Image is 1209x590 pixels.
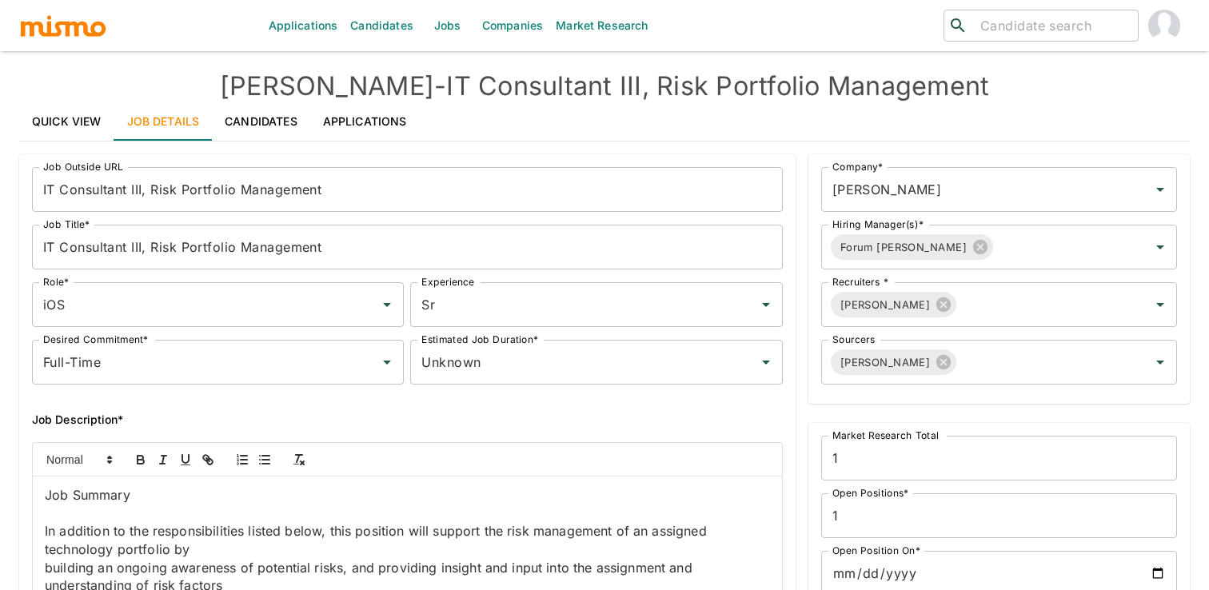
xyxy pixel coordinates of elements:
h6: Job Description* [32,410,783,429]
input: Candidate search [974,14,1131,37]
p: In addition to the responsibilities listed below, this position will support the risk management ... [45,522,770,558]
span: [PERSON_NAME] [831,353,940,372]
span: [PERSON_NAME] [831,296,940,314]
a: Applications [310,102,420,141]
label: Role* [43,275,69,289]
a: Candidates [212,102,310,141]
button: Open [376,351,398,373]
div: Forum [PERSON_NAME] [831,234,993,260]
img: Gabriel Hernandez [1148,10,1180,42]
label: Sourcers [832,333,875,346]
button: Open [1149,178,1171,201]
button: Open [1149,351,1171,373]
button: Open [1149,293,1171,316]
p: Job Summary [45,486,770,504]
label: Job Title* [43,217,90,231]
label: Open Position On* [832,544,920,557]
span: Forum [PERSON_NAME] [831,238,976,257]
button: Open [755,293,777,316]
label: Market Research Total [832,429,939,442]
a: Job Details [114,102,213,141]
label: Company* [832,160,883,173]
button: Open [755,351,777,373]
label: Job Outside URL [43,160,123,173]
label: Desired Commitment* [43,333,149,346]
label: Experience [421,275,474,289]
label: Open Positions* [832,486,909,500]
button: Open [376,293,398,316]
div: [PERSON_NAME] [831,292,957,317]
a: Quick View [19,102,114,141]
img: logo [19,14,107,38]
h4: [PERSON_NAME] - IT Consultant III, Risk Portfolio Management [19,70,1190,102]
label: Estimated Job Duration* [421,333,538,346]
button: Open [1149,236,1171,258]
label: Recruiters * [832,275,888,289]
div: [PERSON_NAME] [831,349,957,375]
label: Hiring Manager(s)* [832,217,924,231]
